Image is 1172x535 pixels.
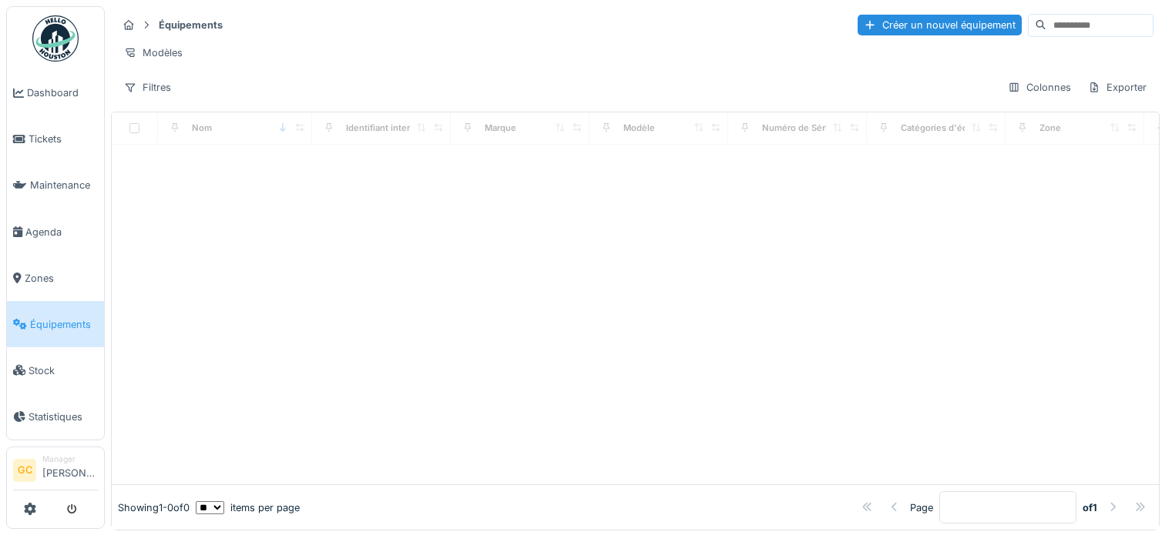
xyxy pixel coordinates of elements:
[7,255,104,301] a: Zones
[7,116,104,162] a: Tickets
[42,453,98,487] li: [PERSON_NAME]
[485,122,516,135] div: Marque
[117,76,178,99] div: Filtres
[7,301,104,347] a: Équipements
[7,162,104,209] a: Maintenance
[30,178,98,192] span: Maintenance
[901,122,1008,135] div: Catégories d'équipement
[29,132,98,146] span: Tickets
[25,271,98,286] span: Zones
[7,209,104,255] a: Agenda
[623,122,655,135] div: Modèle
[7,393,104,440] a: Statistiques
[762,122,833,135] div: Numéro de Série
[192,122,212,135] div: Nom
[910,500,933,515] div: Page
[346,122,421,135] div: Identifiant interne
[1081,76,1154,99] div: Exporter
[7,70,104,116] a: Dashboard
[13,453,98,490] a: GC Manager[PERSON_NAME]
[1039,122,1061,135] div: Zone
[858,15,1022,35] div: Créer un nouvel équipement
[1083,500,1097,515] strong: of 1
[196,500,300,515] div: items per page
[32,15,79,62] img: Badge_color-CXgf-gQk.svg
[7,347,104,393] a: Stock
[1001,76,1078,99] div: Colonnes
[42,453,98,465] div: Manager
[118,500,190,515] div: Showing 1 - 0 of 0
[25,225,98,239] span: Agenda
[30,317,98,332] span: Équipements
[27,85,98,100] span: Dashboard
[29,363,98,378] span: Stock
[13,459,36,482] li: GC
[29,410,98,424] span: Statistiques
[117,42,190,64] div: Modèles
[153,18,229,32] strong: Équipements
